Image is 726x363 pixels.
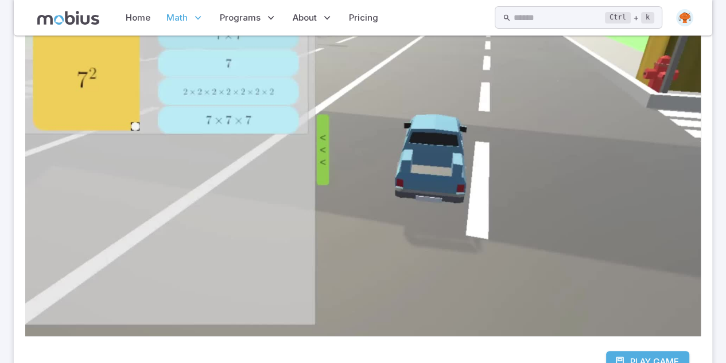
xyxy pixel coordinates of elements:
[605,11,654,25] div: +
[345,5,382,31] a: Pricing
[166,11,188,24] span: Math
[122,5,154,31] a: Home
[293,11,317,24] span: About
[220,11,261,24] span: Programs
[641,12,654,24] kbd: k
[605,12,631,24] kbd: Ctrl
[676,9,693,26] img: oval.svg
